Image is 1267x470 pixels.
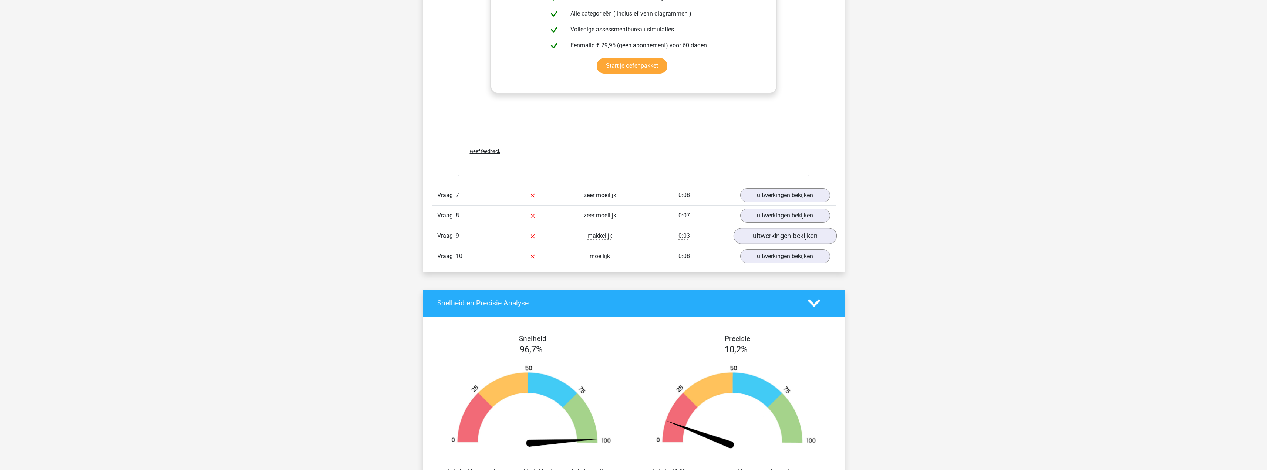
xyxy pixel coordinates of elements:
span: 7 [456,192,459,199]
span: Geef feedback [470,149,500,154]
span: 0:03 [678,232,690,240]
span: makkelijk [587,232,612,240]
span: 10,2% [725,344,748,355]
span: 96,7% [520,344,543,355]
span: 0:08 [678,253,690,260]
a: uitwerkingen bekijken [733,228,836,244]
span: Vraag [437,211,456,220]
span: zeer moeilijk [584,192,616,199]
a: uitwerkingen bekijken [740,249,830,263]
a: uitwerkingen bekijken [740,209,830,223]
span: moeilijk [590,253,610,260]
span: 0:08 [678,192,690,199]
span: 10 [456,253,462,260]
span: 0:07 [678,212,690,219]
a: Start je oefenpakket [597,58,667,74]
span: Vraag [437,252,456,261]
h4: Snelheid en Precisie Analyse [437,299,796,307]
a: uitwerkingen bekijken [740,188,830,202]
img: 97.cffe5254236c.png [440,365,623,450]
span: 9 [456,232,459,239]
h4: Snelheid [437,334,628,343]
span: zeer moeilijk [584,212,616,219]
h4: Precisie [642,334,833,343]
span: Vraag [437,191,456,200]
span: Vraag [437,231,456,240]
span: 8 [456,212,459,219]
img: 10.f31a7f3a3dd8.png [645,365,828,450]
